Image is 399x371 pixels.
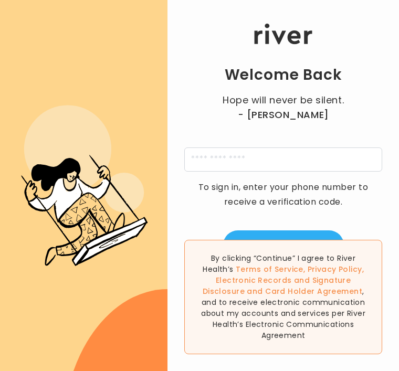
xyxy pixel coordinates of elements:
[192,180,375,209] p: To sign in, enter your phone number to receive a verification code.
[265,286,362,296] a: Card Holder Agreement
[225,66,342,84] h1: Welcome Back
[184,240,382,354] div: By clicking “Continue” I agree to River Health’s
[203,264,364,296] span: , , and
[184,93,382,122] p: Hope will never be silent.
[238,108,329,122] span: - [PERSON_NAME]
[201,286,365,341] span: , and to receive electronic communication about my accounts and services per River Health’s Elect...
[236,264,303,274] a: Terms of Service
[203,275,351,296] a: Electronic Records and Signature Disclosure
[223,230,344,260] button: Continue
[308,264,362,274] a: Privacy Policy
